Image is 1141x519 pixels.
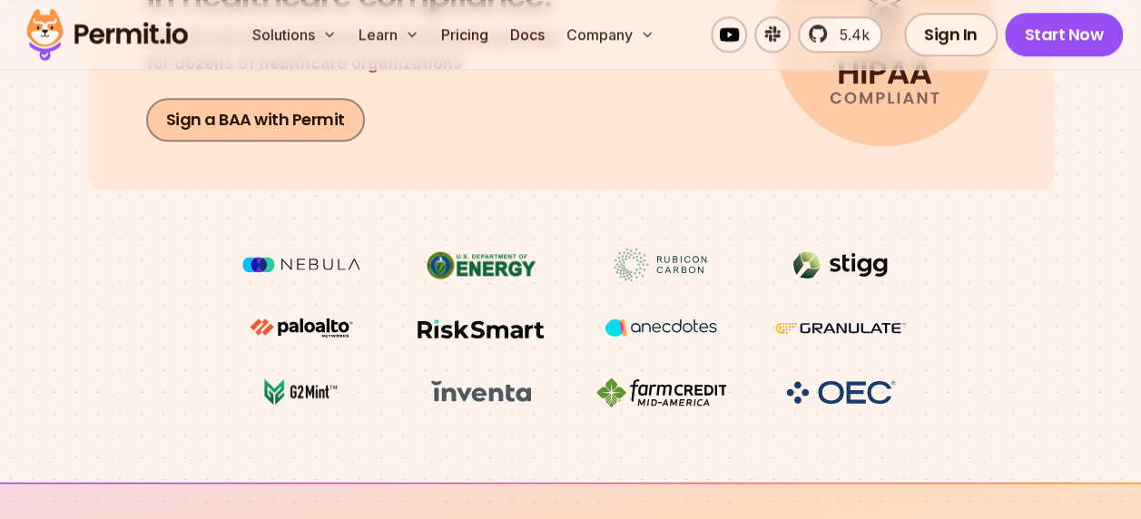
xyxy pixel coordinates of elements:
[772,248,909,282] img: Stigg
[413,311,549,346] img: Risksmart
[782,377,899,406] img: OEC
[434,16,496,53] a: Pricing
[18,4,196,65] img: Permit logo
[351,16,427,53] button: Learn
[146,98,365,142] a: Sign a BAA with Permit
[233,311,369,344] img: paloalto
[593,311,729,345] img: vega
[413,375,549,407] img: inventa
[1005,13,1124,56] a: Start Now
[559,16,662,53] button: Company
[413,248,549,282] img: US department of energy
[772,311,909,346] img: Granulate
[593,375,729,409] img: Farm Credit
[503,16,552,53] a: Docs
[829,24,870,45] span: 5.4k
[798,16,882,53] a: 5.4k
[233,248,369,282] img: Nebula
[593,248,729,282] img: Rubicon
[233,375,369,409] img: G2mint
[904,13,998,56] a: Sign In
[245,16,344,53] button: Solutions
